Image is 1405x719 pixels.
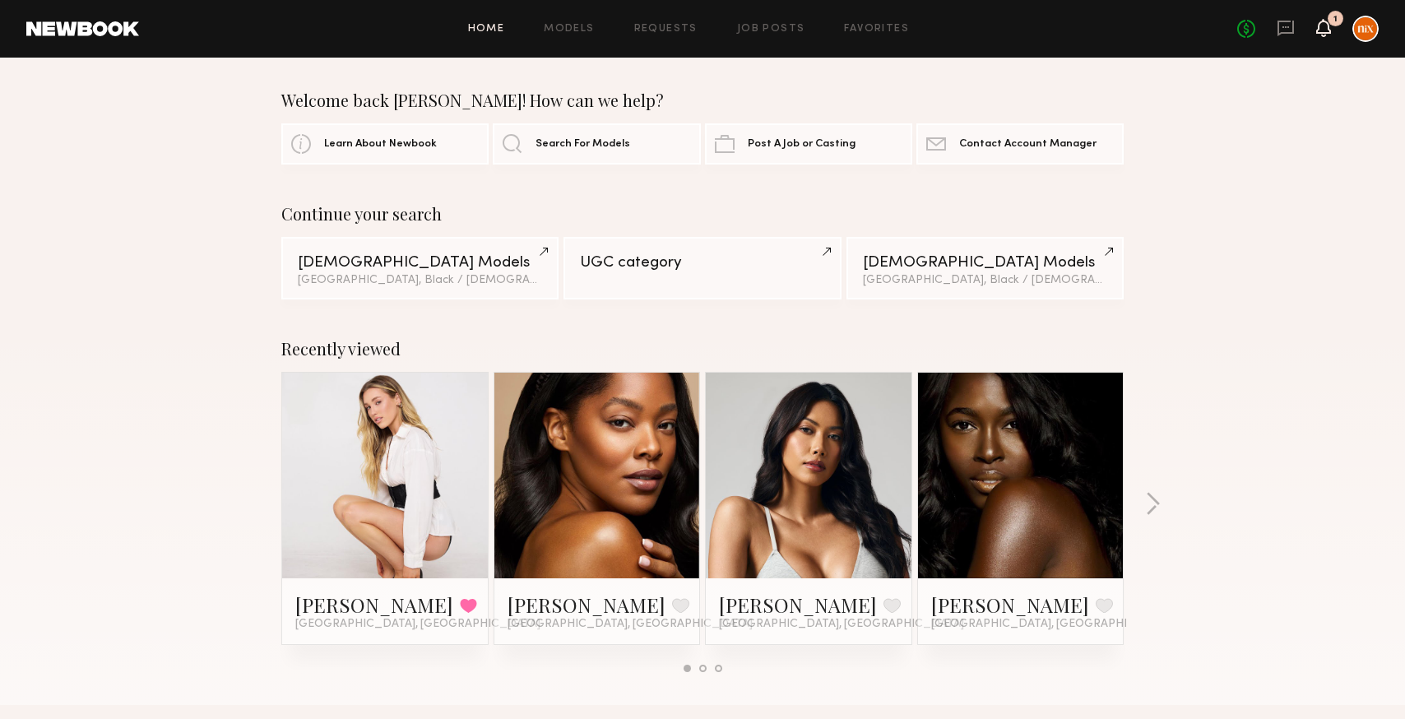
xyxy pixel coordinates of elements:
a: Requests [634,24,698,35]
a: UGC category [563,237,841,299]
a: Home [468,24,505,35]
a: Favorites [844,24,909,35]
a: [PERSON_NAME] [719,591,877,618]
a: Contact Account Manager [916,123,1124,165]
span: [GEOGRAPHIC_DATA], [GEOGRAPHIC_DATA] [508,618,753,631]
span: Post A Job or Casting [748,139,856,150]
span: [GEOGRAPHIC_DATA], [GEOGRAPHIC_DATA] [719,618,964,631]
a: Post A Job or Casting [705,123,912,165]
a: [PERSON_NAME] [508,591,665,618]
div: UGC category [580,255,824,271]
div: Recently viewed [281,339,1124,359]
div: Continue your search [281,204,1124,224]
a: Learn About Newbook [281,123,489,165]
span: [GEOGRAPHIC_DATA], [GEOGRAPHIC_DATA] [295,618,540,631]
a: [DEMOGRAPHIC_DATA] Models[GEOGRAPHIC_DATA], Black / [DEMOGRAPHIC_DATA] [281,237,559,299]
div: [DEMOGRAPHIC_DATA] Models [863,255,1107,271]
span: Learn About Newbook [324,139,437,150]
div: 1 [1333,15,1338,24]
div: [GEOGRAPHIC_DATA], Black / [DEMOGRAPHIC_DATA] [298,275,542,286]
a: Search For Models [493,123,700,165]
a: [PERSON_NAME] [295,591,453,618]
a: Models [544,24,594,35]
a: Job Posts [737,24,805,35]
a: [DEMOGRAPHIC_DATA] Models[GEOGRAPHIC_DATA], Black / [DEMOGRAPHIC_DATA] [846,237,1124,299]
div: Welcome back [PERSON_NAME]! How can we help? [281,90,1124,110]
div: [DEMOGRAPHIC_DATA] Models [298,255,542,271]
a: [PERSON_NAME] [931,591,1089,618]
span: [GEOGRAPHIC_DATA], [GEOGRAPHIC_DATA] [931,618,1176,631]
span: Search For Models [536,139,630,150]
span: Contact Account Manager [959,139,1097,150]
div: [GEOGRAPHIC_DATA], Black / [DEMOGRAPHIC_DATA] [863,275,1107,286]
